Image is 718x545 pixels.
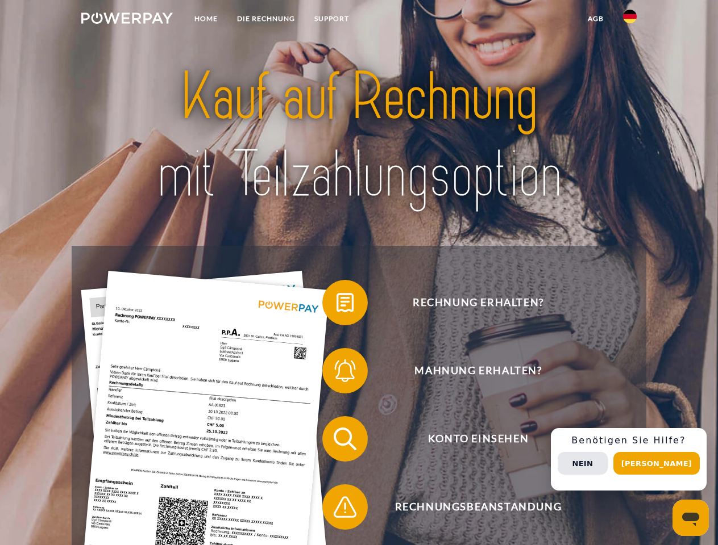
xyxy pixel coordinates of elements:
img: qb_warning.svg [331,493,359,521]
button: Rechnung erhalten? [322,280,618,325]
div: Schnellhilfe [551,428,707,491]
span: Rechnung erhalten? [339,280,617,325]
a: SUPPORT [305,9,359,29]
img: qb_search.svg [331,425,359,453]
img: title-powerpay_de.svg [109,54,609,217]
span: Konto einsehen [339,416,617,462]
a: Home [185,9,227,29]
button: Nein [558,452,608,475]
a: agb [578,9,613,29]
a: DIE RECHNUNG [227,9,305,29]
img: qb_bill.svg [331,288,359,317]
h3: Benötigen Sie Hilfe? [558,435,700,446]
button: Rechnungsbeanstandung [322,484,618,530]
button: Mahnung erhalten? [322,348,618,393]
span: Mahnung erhalten? [339,348,617,393]
iframe: Schaltfläche zum Öffnen des Messaging-Fensters [673,500,709,536]
img: logo-powerpay-white.svg [81,12,173,24]
button: Konto einsehen [322,416,618,462]
button: [PERSON_NAME] [613,452,700,475]
img: qb_bell.svg [331,357,359,385]
img: de [623,10,637,23]
span: Rechnungsbeanstandung [339,484,617,530]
